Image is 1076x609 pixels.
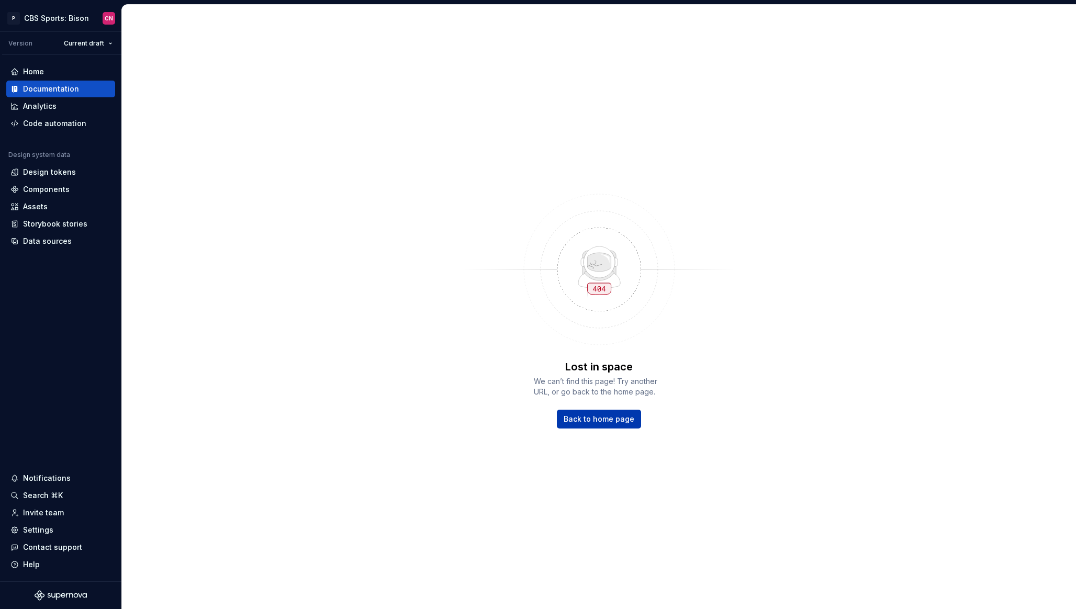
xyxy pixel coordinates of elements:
svg: Supernova Logo [35,590,87,601]
div: Design tokens [23,167,76,177]
a: Components [6,181,115,198]
button: Contact support [6,539,115,556]
a: Home [6,63,115,80]
button: Search ⌘K [6,487,115,504]
div: Design system data [8,151,70,159]
div: Help [23,559,40,570]
span: Back to home page [564,414,634,424]
div: Version [8,39,32,48]
div: Settings [23,525,53,535]
p: Lost in space [565,359,633,374]
div: Data sources [23,236,72,246]
a: Assets [6,198,115,215]
div: Search ⌘K [23,490,63,501]
a: Invite team [6,504,115,521]
div: Contact support [23,542,82,552]
button: PCBS Sports: BisonCN [2,7,119,29]
div: Notifications [23,473,71,483]
div: Assets [23,201,48,212]
div: Documentation [23,84,79,94]
a: Code automation [6,115,115,132]
button: Help [6,556,115,573]
button: Current draft [59,36,117,51]
div: P [7,12,20,25]
a: Back to home page [557,410,641,428]
div: Invite team [23,507,64,518]
span: We can’t find this page! Try another URL, or go back to the home page. [534,376,665,397]
div: Analytics [23,101,57,111]
div: CN [105,14,113,22]
a: Documentation [6,81,115,97]
div: CBS Sports: Bison [24,13,89,24]
a: Settings [6,522,115,538]
a: Analytics [6,98,115,115]
div: Home [23,66,44,77]
div: Code automation [23,118,86,129]
span: Current draft [64,39,104,48]
a: Data sources [6,233,115,250]
div: Components [23,184,70,195]
a: Design tokens [6,164,115,181]
a: Storybook stories [6,216,115,232]
button: Notifications [6,470,115,487]
div: Storybook stories [23,219,87,229]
